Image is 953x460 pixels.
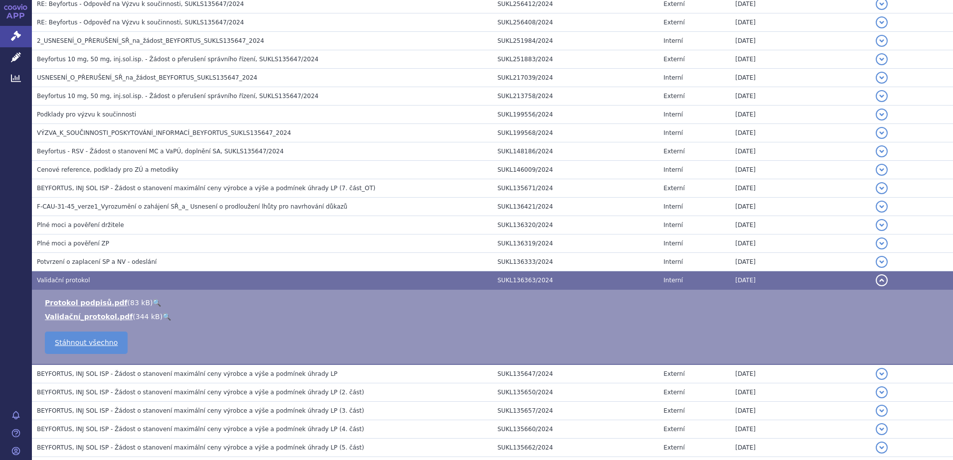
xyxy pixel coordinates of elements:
[730,87,870,106] td: [DATE]
[663,185,684,192] span: Externí
[876,386,888,398] button: detail
[492,124,658,142] td: SUKL199568/2024
[663,258,683,265] span: Interní
[37,258,157,265] span: Potvrzení o zaplacení SP a NV - odeslání
[45,313,133,321] a: Validační_protokol.pdf
[663,74,683,81] span: Interní
[37,93,318,100] span: Beyfortus 10 mg, 50 mg, inj.sol.isp. - Žádost o přerušení správního řízení, SUKLS135647/2024
[876,256,888,268] button: detail
[37,407,364,414] span: BEYFORTUS, INJ SOL ISP - Žádost o stanovení maximální ceny výrobce a výše a podmínek úhrady LP (3...
[730,420,870,439] td: [DATE]
[876,219,888,231] button: detail
[876,368,888,380] button: detail
[730,106,870,124] td: [DATE]
[162,313,171,321] a: 🔍
[492,106,658,124] td: SUKL199556/2024
[663,407,684,414] span: Externí
[876,164,888,176] button: detail
[730,179,870,198] td: [DATE]
[730,124,870,142] td: [DATE]
[130,299,150,307] span: 83 kB
[876,442,888,454] button: detail
[37,56,318,63] span: Beyfortus 10 mg, 50 mg, inj.sol.isp. - Žádost o přerušení správního řízení, SUKLS135647/2024
[37,129,291,136] span: VÝZVA_K_SOUČINNOSTI_POSKYTOVÁNÍ_INFORMACÍ_BEYFORTUS_SUKLS135647_2024
[730,142,870,161] td: [DATE]
[730,69,870,87] td: [DATE]
[876,53,888,65] button: detail
[37,240,109,247] span: Plné moci a pověření ZP
[663,240,683,247] span: Interní
[45,299,128,307] a: Protokol podpisů.pdf
[876,72,888,84] button: detail
[37,389,364,396] span: BEYFORTUS, INJ SOL ISP - Žádost o stanovení maximální ceny výrobce a výše a podmínek úhrady LP (2...
[730,271,870,290] td: [DATE]
[492,402,658,420] td: SUKL135657/2024
[492,69,658,87] td: SUKL217039/2024
[663,19,684,26] span: Externí
[876,35,888,47] button: detail
[492,142,658,161] td: SUKL148186/2024
[876,127,888,139] button: detail
[492,32,658,50] td: SUKL251984/2024
[730,402,870,420] td: [DATE]
[663,56,684,63] span: Externí
[663,129,683,136] span: Interní
[492,13,658,32] td: SUKL256408/2024
[37,277,90,284] span: Validační protokol
[45,312,943,322] li: ( )
[876,201,888,213] button: detail
[45,298,943,308] li: ( )
[663,277,683,284] span: Interní
[492,234,658,253] td: SUKL136319/2024
[876,16,888,28] button: detail
[663,370,684,377] span: Externí
[730,216,870,234] td: [DATE]
[492,420,658,439] td: SUKL135660/2024
[492,161,658,179] td: SUKL146009/2024
[37,111,136,118] span: Podklady pro výzvu k součinnosti
[492,439,658,457] td: SUKL135662/2024
[153,299,161,307] a: 🔍
[37,19,244,26] span: RE: Beyfortus - Odpověď na Výzvu k součinnosti, SUKLS135647/2024
[730,32,870,50] td: [DATE]
[730,364,870,383] td: [DATE]
[37,203,347,210] span: F-CAU-31-45_verze1_Vyrozumění o zahájení SŘ_a_ Usnesení o prodloužení lhůty pro navrhování důkazů
[876,405,888,417] button: detail
[492,364,658,383] td: SUKL135647/2024
[663,426,684,433] span: Externí
[663,222,683,229] span: Interní
[136,313,160,321] span: 344 kB
[37,185,375,192] span: BEYFORTUS, INJ SOL ISP - Žádost o stanovení maximální ceny výrobce a výše a podmínek úhrady LP (7...
[492,216,658,234] td: SUKL136320/2024
[876,145,888,157] button: detail
[492,50,658,69] td: SUKL251883/2024
[663,444,684,451] span: Externí
[492,179,658,198] td: SUKL135671/2024
[492,383,658,402] td: SUKL135650/2024
[663,148,684,155] span: Externí
[37,148,284,155] span: Beyfortus - RSV - Žádost o stanovení MC a VaPÚ, doplnění SA, SUKLS135647/2024
[876,274,888,286] button: detail
[876,90,888,102] button: detail
[730,161,870,179] td: [DATE]
[492,198,658,216] td: SUKL136421/2024
[492,87,658,106] td: SUKL213758/2024
[663,111,683,118] span: Interní
[37,74,257,81] span: USNESENÍ_O_PŘERUŠENÍ_SŘ_na_žádost_BEYFORTUS_SUKLS135647_2024
[730,253,870,271] td: [DATE]
[45,332,128,354] a: Stáhnout všechno
[730,13,870,32] td: [DATE]
[663,93,684,100] span: Externí
[37,166,178,173] span: Cenové reference, podklady pro ZÚ a metodiky
[37,37,264,44] span: 2_USNESENÍ_O_PŘERUŠENÍ_SŘ_na_žádost_BEYFORTUS_SUKLS135647_2024
[663,37,683,44] span: Interní
[876,109,888,120] button: detail
[730,198,870,216] td: [DATE]
[492,253,658,271] td: SUKL136333/2024
[876,237,888,249] button: detail
[730,439,870,457] td: [DATE]
[37,222,124,229] span: Plné moci a pověření držitele
[663,166,683,173] span: Interní
[730,50,870,69] td: [DATE]
[37,426,364,433] span: BEYFORTUS, INJ SOL ISP - Žádost o stanovení maximální ceny výrobce a výše a podmínek úhrady LP (4...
